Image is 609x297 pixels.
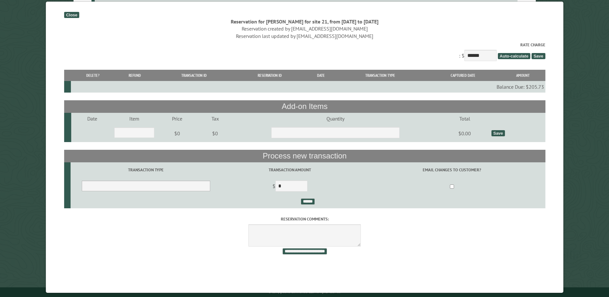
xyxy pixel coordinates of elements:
[360,167,544,173] label: Email changes to customer?
[439,124,490,142] td: $0.00
[268,290,341,294] small: © Campground Commander LLC. All rights reserved.
[439,113,490,124] td: Total
[64,12,79,18] div: Close
[233,70,307,81] th: Reservation ID
[500,70,545,81] th: Amount
[307,70,335,81] th: Date
[491,130,505,136] div: Save
[64,100,545,113] th: Add-on Items
[64,25,545,32] div: Reservation created by [EMAIL_ADDRESS][DOMAIN_NAME]
[231,113,439,124] td: Quantity
[198,124,231,142] td: $0
[71,81,545,93] td: Balance Due: $205.73
[64,150,545,162] th: Process new transaction
[64,42,545,48] label: Rate Charge
[114,70,155,81] th: Refund
[64,18,545,25] div: Reservation for [PERSON_NAME] for site 21, from [DATE] to [DATE]
[222,167,357,173] label: Transaction Amount
[531,53,545,59] span: Save
[113,113,155,124] td: Item
[498,53,530,59] span: Auto-calculate
[335,70,425,81] th: Transaction Type
[425,70,501,81] th: Captured Date
[155,113,199,124] td: Price
[221,178,358,196] td: $
[155,70,232,81] th: Transaction ID
[64,32,545,40] div: Reservation last updated by [EMAIL_ADDRESS][DOMAIN_NAME]
[155,124,199,142] td: $0
[64,216,545,222] label: Reservation comments:
[71,167,220,173] label: Transaction Type
[64,42,545,63] div: : $
[71,70,115,81] th: Delete?
[71,113,113,124] td: Date
[198,113,231,124] td: Tax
